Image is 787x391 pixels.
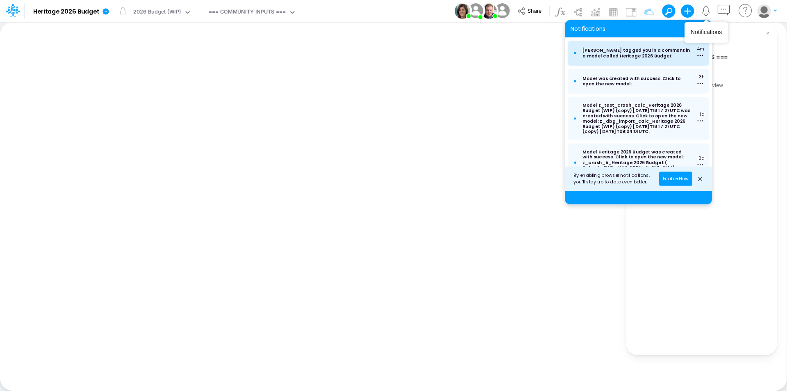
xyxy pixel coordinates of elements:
div: 2d [698,156,704,160]
div: === COMMUNITY INPUTS === [209,8,286,17]
div: 2026 Budget (WIP) [133,8,181,17]
div: Model z_test_crash_calc_Heritage 2026 Budget (WIP) (copy) [DATE]T18:17:27UTC was created with suc... [568,96,710,140]
p: Model z_test_crash_calc_Heritage 2026 Budget (WIP) (copy) [DATE]T18:17:27UTC was created with suc... [582,103,691,135]
button: Enable Now [659,171,692,185]
button: Menu [696,51,705,60]
button: Share [513,5,547,18]
div: Notifications [691,28,722,37]
div: Model Heritage 2026 Budget was created with success. Click to open the new model: z_crash_5_Herit... [568,143,710,182]
span: === COMMUNITY INPUTS === [638,50,728,64]
img: User Image Icon [455,3,470,19]
div: 4m [697,46,705,51]
span: Share [528,7,541,14]
img: User Image Icon [481,3,497,19]
p: Model was created with success. Click to open the new model: . [582,76,691,87]
img: User Image Icon [493,2,512,20]
div: Notifications [571,26,606,31]
div: 3h [699,74,705,79]
p: [PERSON_NAME] tagged you in a comment in a model called Heritage 2026 Budget [582,48,691,58]
button: Menu [696,79,705,88]
a: Notifications [701,6,711,16]
button: Menu [696,160,705,169]
div: Model was created with success. Click to open the new model: .3hMenu [568,69,710,94]
p: Model Heritage 2026 Budget was created with success. Click to open the new model: z_crash_5_Herit... [582,149,691,176]
button: close notification [697,174,703,183]
div: 1d [700,112,705,116]
button: Menu [696,116,705,125]
p: By enabling browser notifications, you’ll stay up to date even better. [573,172,655,185]
b: Heritage 2026 Budget [33,8,99,16]
div: [PERSON_NAME] tagged you in a comment in a model called Heritage 2026 Budget4mMenu [568,41,710,66]
img: User Image Icon [466,2,485,20]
